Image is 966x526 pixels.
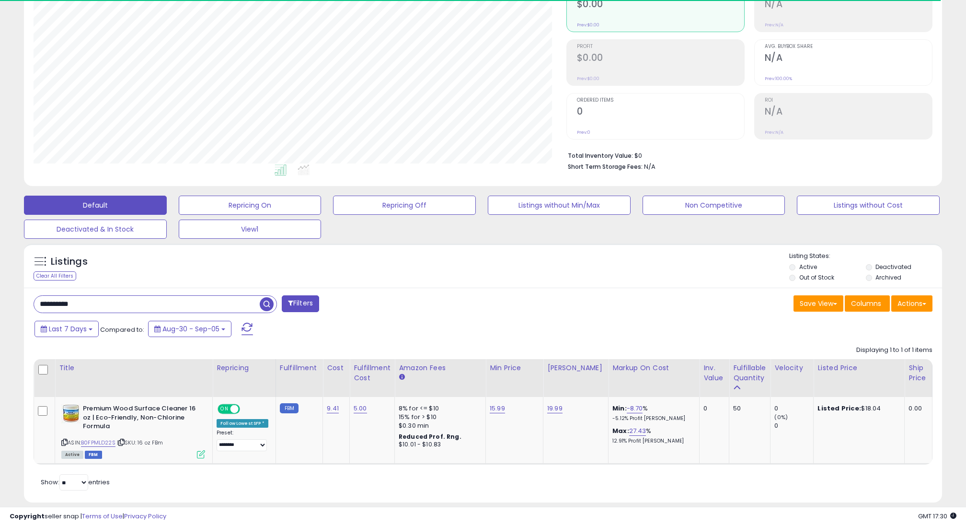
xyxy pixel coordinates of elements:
[179,196,322,215] button: Repricing On
[577,106,744,119] h2: 0
[908,363,928,383] div: Ship Price
[490,363,539,373] div: Min Price
[629,426,646,436] a: 27.43
[612,404,627,413] b: Min:
[577,52,744,65] h2: $0.00
[10,512,166,521] div: seller snap | |
[568,149,925,161] li: $0
[577,98,744,103] span: Ordered Items
[10,512,45,521] strong: Copyright
[239,405,254,413] span: OFF
[799,263,817,271] label: Active
[399,363,482,373] div: Amazon Fees
[399,404,478,413] div: 8% for <= $10
[568,163,643,171] b: Short Term Storage Fees:
[61,404,205,457] div: ASIN:
[845,295,890,312] button: Columns
[179,220,322,239] button: View1
[765,129,783,135] small: Prev: N/A
[799,273,834,281] label: Out of Stock
[399,441,478,449] div: $10.01 - $10.83
[61,451,83,459] span: All listings currently available for purchase on Amazon
[490,404,505,413] a: 15.99
[627,404,643,413] a: -8.70
[733,404,763,413] div: 50
[577,44,744,49] span: Profit
[100,325,144,334] span: Compared to:
[765,52,932,65] h2: N/A
[875,273,901,281] label: Archived
[568,152,633,160] b: Total Inventory Value:
[282,295,319,312] button: Filters
[117,439,163,446] span: | SKU: 16 oz FBm
[817,404,861,413] b: Listed Price:
[774,413,788,421] small: (0%)
[765,44,932,49] span: Avg. Buybox Share
[399,421,478,430] div: $0.30 min
[61,404,80,423] img: 41uUWjaBzbL._SL40_.jpg
[354,404,367,413] a: 5.00
[612,404,692,422] div: %
[612,426,629,435] b: Max:
[218,405,230,413] span: ON
[817,363,900,373] div: Listed Price
[856,346,932,355] div: Displaying 1 to 1 of 1 items
[83,404,199,433] b: Premium Wood Surface Cleaner 16 oz | Eco-Friendly, Non-Chlorine Formula
[789,252,942,261] p: Listing States:
[612,438,692,444] p: 12.91% Profit [PERSON_NAME]
[399,432,461,441] b: Reduced Prof. Rng.
[609,359,700,397] th: The percentage added to the cost of goods (COGS) that forms the calculator for Min & Max prices.
[399,413,478,421] div: 15% for > $10
[488,196,631,215] button: Listings without Min/Max
[908,404,924,413] div: 0.00
[918,512,956,521] span: 2025-09-14 17:30 GMT
[797,196,940,215] button: Listings without Cost
[817,404,897,413] div: $18.04
[354,363,391,383] div: Fulfillment Cost
[59,363,208,373] div: Title
[217,363,272,373] div: Repricing
[41,478,110,487] span: Show: entries
[217,419,268,428] div: Follow Lowest SFP *
[703,363,725,383] div: Inv. value
[851,299,881,308] span: Columns
[399,373,404,382] small: Amazon Fees.
[774,404,813,413] div: 0
[765,98,932,103] span: ROI
[643,196,785,215] button: Non Competitive
[124,512,166,521] a: Privacy Policy
[34,271,76,281] div: Clear All Filters
[24,220,167,239] button: Deactivated & In Stock
[774,363,809,373] div: Velocity
[577,129,590,135] small: Prev: 0
[612,415,692,422] p: -5.12% Profit [PERSON_NAME]
[280,403,299,413] small: FBM
[703,404,722,413] div: 0
[875,263,911,271] label: Deactivated
[162,324,219,334] span: Aug-30 - Sep-05
[547,404,563,413] a: 19.99
[34,321,99,337] button: Last 7 Days
[24,196,167,215] button: Default
[85,451,102,459] span: FBM
[774,421,813,430] div: 0
[333,196,476,215] button: Repricing Off
[49,324,87,334] span: Last 7 Days
[327,363,345,373] div: Cost
[217,430,268,451] div: Preset:
[577,22,599,28] small: Prev: $0.00
[612,363,695,373] div: Markup on Cost
[793,295,843,312] button: Save View
[577,76,599,82] small: Prev: $0.00
[765,22,783,28] small: Prev: N/A
[280,363,319,373] div: Fulfillment
[765,106,932,119] h2: N/A
[51,255,88,269] h5: Listings
[82,512,123,521] a: Terms of Use
[644,162,655,171] span: N/A
[765,76,792,82] small: Prev: 100.00%
[148,321,231,337] button: Aug-30 - Sep-05
[81,439,115,447] a: B0FPMLD22S
[733,363,766,383] div: Fulfillable Quantity
[612,427,692,444] div: %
